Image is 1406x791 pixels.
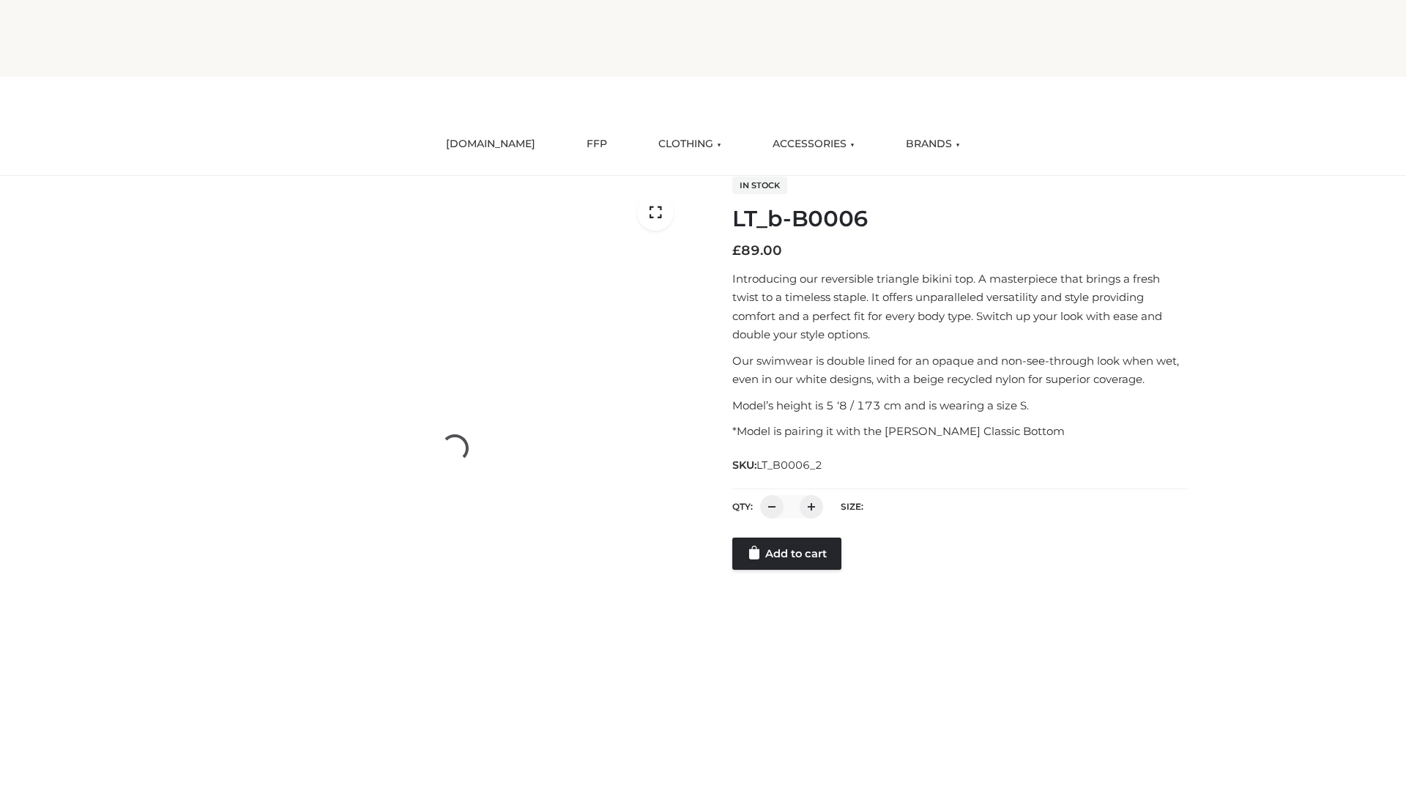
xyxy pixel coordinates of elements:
a: ACCESSORIES [762,128,866,160]
a: [DOMAIN_NAME] [435,128,546,160]
label: QTY: [732,501,753,512]
p: *Model is pairing it with the [PERSON_NAME] Classic Bottom [732,422,1189,441]
h1: LT_b-B0006 [732,206,1189,232]
p: Our swimwear is double lined for an opaque and non-see-through look when wet, even in our white d... [732,352,1189,389]
p: Model’s height is 5 ‘8 / 173 cm and is wearing a size S. [732,396,1189,415]
a: BRANDS [895,128,971,160]
span: In stock [732,177,787,194]
p: Introducing our reversible triangle bikini top. A masterpiece that brings a fresh twist to a time... [732,270,1189,344]
span: SKU: [732,456,824,474]
label: Size: [841,501,863,512]
span: LT_B0006_2 [756,458,822,472]
a: Add to cart [732,538,841,570]
a: FFP [576,128,618,160]
bdi: 89.00 [732,242,782,259]
span: £ [732,242,741,259]
a: CLOTHING [647,128,732,160]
